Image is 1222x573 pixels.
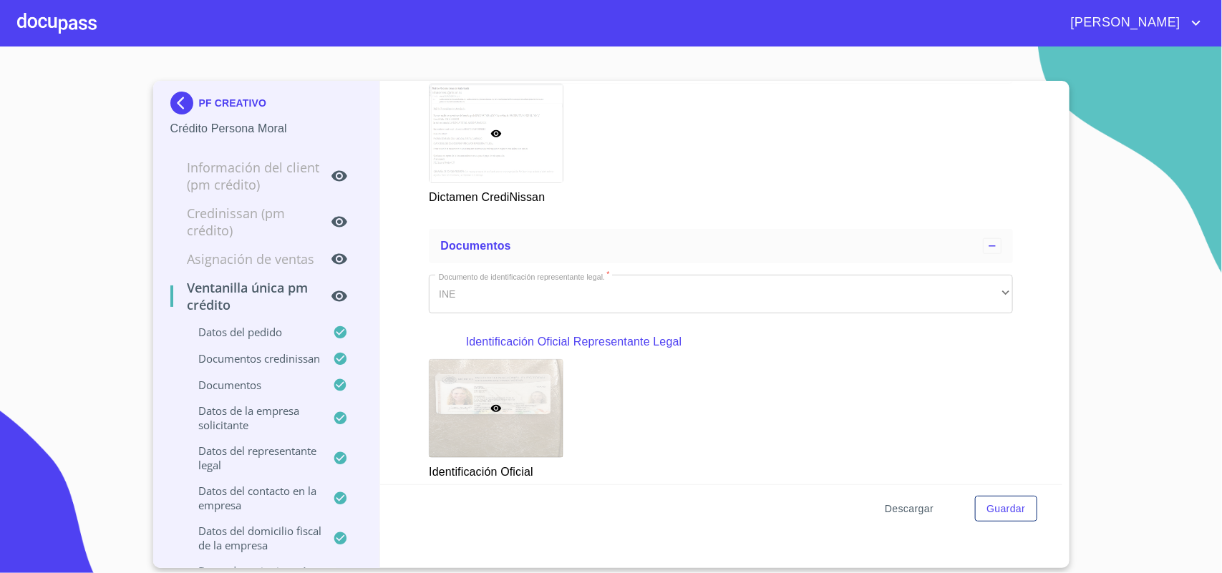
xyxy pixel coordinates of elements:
[170,92,199,114] img: Docupass spot blue
[986,500,1025,518] span: Guardar
[170,444,334,472] p: Datos del representante legal
[170,279,331,313] p: Ventanilla única PM crédito
[879,496,939,522] button: Descargar
[429,183,562,206] p: Dictamen CrediNissan
[170,92,363,120] div: PF CREATIVO
[170,120,363,137] p: Crédito Persona Moral
[199,97,267,109] p: PF CREATIVO
[466,333,976,351] p: Identificación Oficial Representante Legal
[170,484,334,512] p: Datos del contacto en la empresa
[170,325,334,339] p: Datos del pedido
[975,496,1037,522] button: Guardar
[1060,11,1188,34] span: [PERSON_NAME]
[429,275,1013,313] div: INE
[170,524,334,552] p: Datos del domicilio fiscal de la empresa
[429,229,1013,263] div: Documentos
[170,159,331,193] p: Información del Client (PM crédito)
[885,500,934,518] span: Descargar
[170,351,334,366] p: Documentos CrediNissan
[429,458,562,498] p: Identificación Oficial Representante Legal
[170,403,334,432] p: Datos de la empresa solicitante
[170,378,334,392] p: Documentos
[440,240,510,252] span: Documentos
[1060,11,1205,34] button: account of current user
[170,250,331,268] p: Asignación de Ventas
[170,205,331,239] p: Credinissan (PM crédito)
